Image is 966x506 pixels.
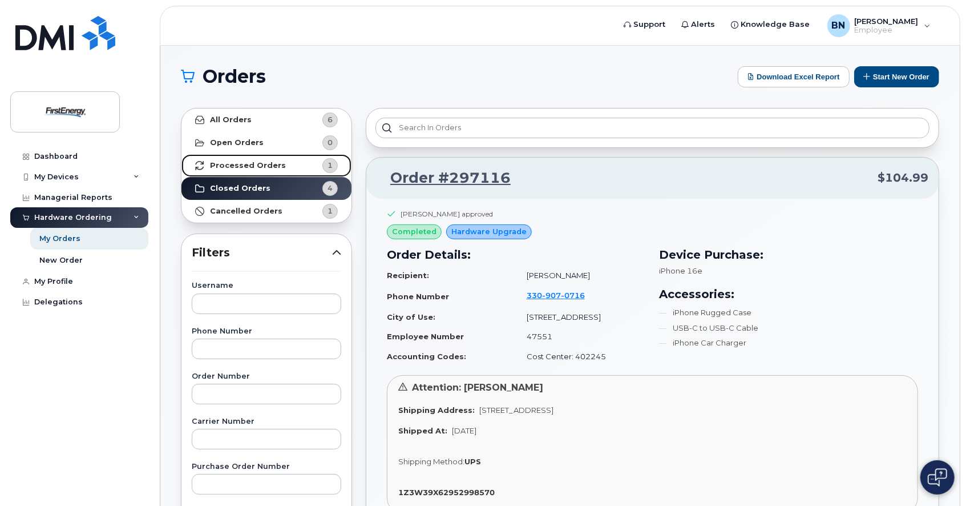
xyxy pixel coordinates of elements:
[192,418,341,425] label: Carrier Number
[878,170,928,186] span: $104.99
[660,266,703,275] span: iPhone 16e
[181,200,351,223] a: Cancelled Orders1
[192,328,341,335] label: Phone Number
[387,292,449,301] strong: Phone Number
[210,115,252,125] strong: All Orders
[387,352,466,361] strong: Accounting Codes:
[516,347,646,367] td: Cost Center: 402245
[401,209,493,219] div: [PERSON_NAME] approved
[464,457,481,466] strong: UPS
[561,291,585,300] span: 0716
[928,468,947,487] img: Open chat
[412,382,543,393] span: Attention: [PERSON_NAME]
[660,246,919,263] h3: Device Purchase:
[328,114,333,125] span: 6
[479,405,553,415] span: [STREET_ADDRESS]
[375,118,929,138] input: Search in orders
[328,183,333,194] span: 4
[387,271,429,280] strong: Recipient:
[328,206,333,216] span: 1
[660,338,919,348] li: iPhone Car Charger
[452,426,476,435] span: [DATE]
[377,168,511,188] a: Order #297116
[210,138,264,147] strong: Open Orders
[192,244,332,261] span: Filters
[387,312,435,322] strong: City of Use:
[738,66,850,87] button: Download Excel Report
[451,226,527,237] span: Hardware Upgrade
[181,109,351,131] a: All Orders6
[854,66,939,87] button: Start New Order
[392,226,436,237] span: completed
[398,426,447,435] strong: Shipped At:
[203,68,266,85] span: Orders
[516,266,646,286] td: [PERSON_NAME]
[398,488,495,497] strong: 1Z3W39X62952998570
[516,307,646,327] td: [STREET_ADDRESS]
[398,457,464,466] span: Shipping Method:
[181,154,351,177] a: Processed Orders1
[328,137,333,148] span: 0
[210,161,286,170] strong: Processed Orders
[527,291,585,300] span: 330
[192,373,341,380] label: Order Number
[181,177,351,200] a: Closed Orders4
[398,405,475,415] strong: Shipping Address:
[660,286,919,303] h3: Accessories:
[387,246,646,263] h3: Order Details:
[328,160,333,171] span: 1
[660,307,919,318] li: iPhone Rugged Case
[516,327,646,347] td: 47551
[210,184,270,193] strong: Closed Orders
[181,131,351,154] a: Open Orders0
[387,332,464,341] strong: Employee Number
[527,291,599,300] a: 3309070716
[210,207,282,216] strong: Cancelled Orders
[542,291,561,300] span: 907
[398,488,499,497] a: 1Z3W39X62952998570
[192,282,341,290] label: Username
[660,323,919,334] li: USB-C to USB-C Cable
[192,463,341,471] label: Purchase Order Number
